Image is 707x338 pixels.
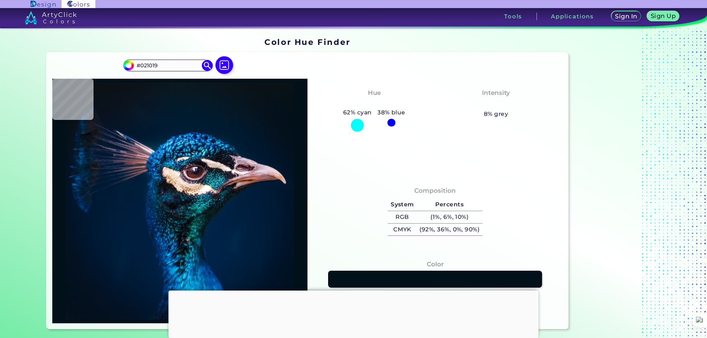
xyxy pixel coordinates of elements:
h4: Color [427,259,444,270]
h5: 8% grey [484,109,508,119]
h5: System [388,199,416,211]
h5: 38% blue [374,108,408,117]
h5: 62% cyan [340,108,374,117]
input: type color.. [134,60,202,70]
h5: Sign In [616,14,636,19]
a: Sign In [612,12,640,21]
h5: (1%, 6%, 10%) [417,211,482,223]
h4: Composition [414,185,456,196]
img: logo_artyclick_colors_white.svg [25,11,77,24]
h5: CMYK [388,224,416,236]
h4: Intensity [482,88,510,98]
img: img_pavlin.jpg [56,82,304,320]
img: ArtyClick Design logo [31,1,55,8]
iframe: Advertisement [571,35,664,332]
h5: RGB [388,211,416,223]
h1: Color Hue Finder [264,36,350,47]
h3: Tools [504,14,522,19]
h3: Applications [551,14,594,19]
iframe: Advertisement [169,291,539,336]
h3: Vibrant [480,99,512,108]
img: icon picture [215,56,233,74]
h5: Percents [417,199,482,211]
h3: #021019 [422,290,449,299]
h4: Hue [368,88,381,98]
h5: Sign Up [652,13,675,19]
a: Sign Up [648,12,678,21]
h3: Bluish Cyan [350,99,398,108]
h5: (92%, 36%, 0%, 90%) [417,224,482,236]
img: icon search [202,60,213,71]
